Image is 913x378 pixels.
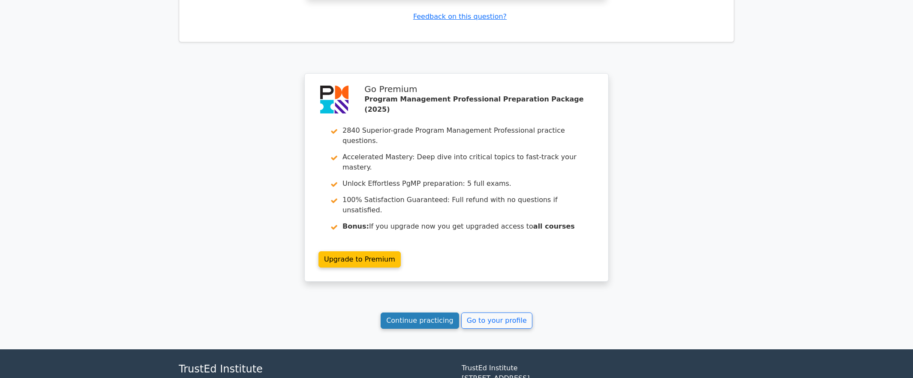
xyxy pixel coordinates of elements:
[318,251,401,268] a: Upgrade to Premium
[461,313,532,329] a: Go to your profile
[381,313,459,329] a: Continue practicing
[413,12,507,21] a: Feedback on this question?
[179,363,451,375] h4: TrustEd Institute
